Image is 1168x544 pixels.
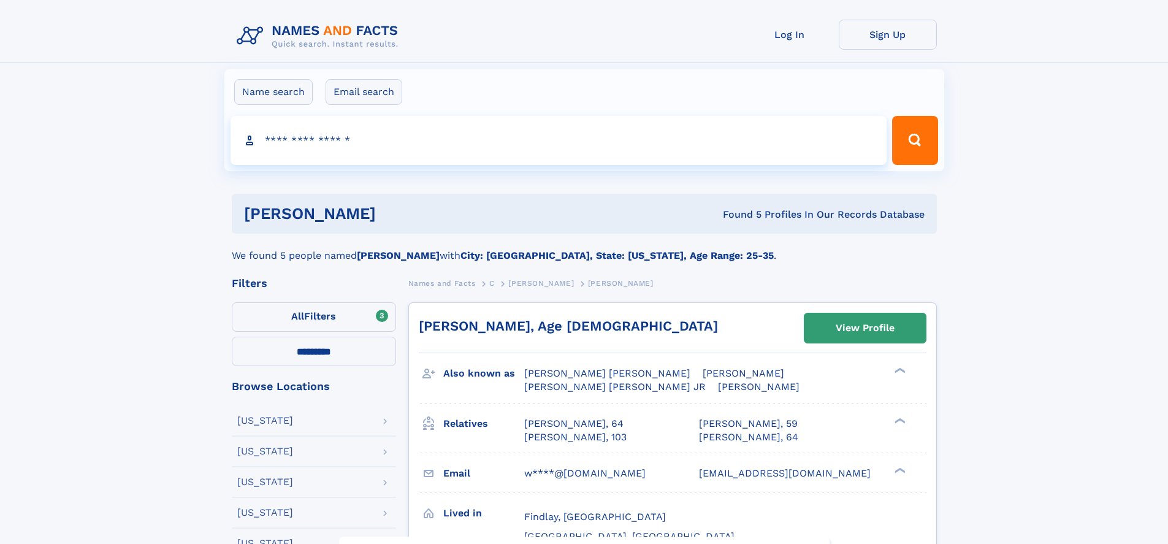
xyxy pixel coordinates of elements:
[741,20,839,50] a: Log In
[836,314,895,342] div: View Profile
[508,279,574,288] span: [PERSON_NAME]
[588,279,654,288] span: [PERSON_NAME]
[703,367,784,379] span: [PERSON_NAME]
[718,381,800,393] span: [PERSON_NAME]
[232,234,937,263] div: We found 5 people named with .
[699,417,798,431] a: [PERSON_NAME], 59
[524,381,706,393] span: [PERSON_NAME] [PERSON_NAME] JR
[804,313,926,343] a: View Profile
[524,431,627,444] a: [PERSON_NAME], 103
[443,363,524,384] h3: Also known as
[237,416,293,426] div: [US_STATE]
[443,503,524,524] h3: Lived in
[232,381,396,392] div: Browse Locations
[891,416,906,424] div: ❯
[508,275,574,291] a: [PERSON_NAME]
[489,279,495,288] span: C
[408,275,476,291] a: Names and Facts
[244,206,549,221] h1: [PERSON_NAME]
[234,79,313,105] label: Name search
[524,531,735,542] span: [GEOGRAPHIC_DATA], [GEOGRAPHIC_DATA]
[891,367,906,375] div: ❯
[232,278,396,289] div: Filters
[231,116,887,165] input: search input
[237,508,293,518] div: [US_STATE]
[326,79,402,105] label: Email search
[291,310,304,322] span: All
[892,116,937,165] button: Search Button
[524,367,690,379] span: [PERSON_NAME] [PERSON_NAME]
[524,511,666,523] span: Findlay, [GEOGRAPHIC_DATA]
[232,302,396,332] label: Filters
[524,417,624,431] a: [PERSON_NAME], 64
[891,466,906,474] div: ❯
[237,446,293,456] div: [US_STATE]
[232,20,408,53] img: Logo Names and Facts
[549,208,925,221] div: Found 5 Profiles In Our Records Database
[419,318,718,334] a: [PERSON_NAME], Age [DEMOGRAPHIC_DATA]
[357,250,440,261] b: [PERSON_NAME]
[443,413,524,434] h3: Relatives
[460,250,774,261] b: City: [GEOGRAPHIC_DATA], State: [US_STATE], Age Range: 25-35
[699,431,798,444] a: [PERSON_NAME], 64
[839,20,937,50] a: Sign Up
[237,477,293,487] div: [US_STATE]
[443,463,524,484] h3: Email
[699,467,871,479] span: [EMAIL_ADDRESS][DOMAIN_NAME]
[489,275,495,291] a: C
